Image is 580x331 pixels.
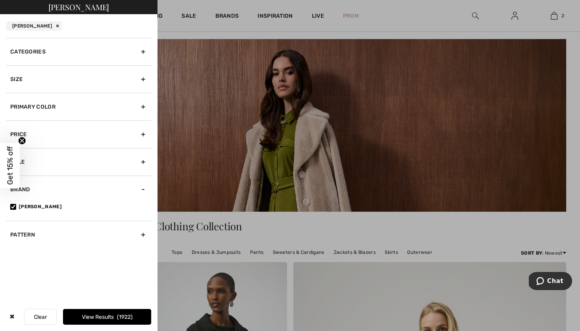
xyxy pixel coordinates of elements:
div: Size [6,65,151,93]
button: View Results1922 [63,309,151,325]
div: ✖ [6,309,18,325]
div: Price [6,120,151,148]
button: Close teaser [18,137,26,144]
label: [PERSON_NAME] [10,203,151,210]
div: [PERSON_NAME] [6,21,62,31]
div: Pattern [6,221,151,248]
input: [PERSON_NAME] [10,204,16,210]
div: Sale [6,148,151,176]
span: 1922 [117,314,133,320]
button: Clear [24,309,57,325]
div: Primary Color [6,93,151,120]
span: Get 15% off [6,146,15,185]
div: Categories [6,38,151,65]
div: Brand [6,176,151,203]
iframe: Opens a widget where you can chat to one of our agents [529,272,572,292]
